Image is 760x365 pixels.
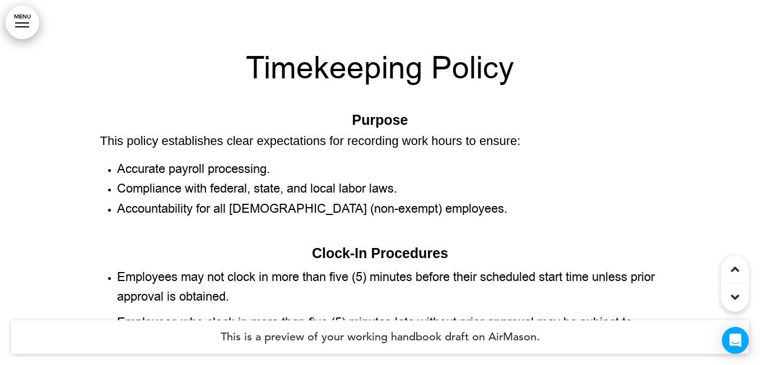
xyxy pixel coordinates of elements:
[117,179,660,199] p: Compliance with federal, state, and local labor laws.
[352,112,408,128] span: Purpose
[117,160,660,179] p: Accurate payroll processing.
[117,199,660,219] p: Accountability for all [DEMOGRAPHIC_DATA] (non-exempt) employees.
[100,134,521,148] span: This policy establishes clear expectations for recording work hours to ensure:
[11,320,749,354] h4: This is a preview of your working handbook draft on AirMason.
[117,268,660,307] p: Employees may not clock in more than five (5) minutes before their scheduled start time unless pr...
[6,6,39,39] a: MENU
[117,313,660,352] p: Employees who clock in more than five (5) minutes late without prior approval may be subject to d...
[312,245,448,261] span: Clock-In Procedures
[722,327,749,354] div: Open Intercom Messenger
[100,53,660,84] h1: Timekeeping Policy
